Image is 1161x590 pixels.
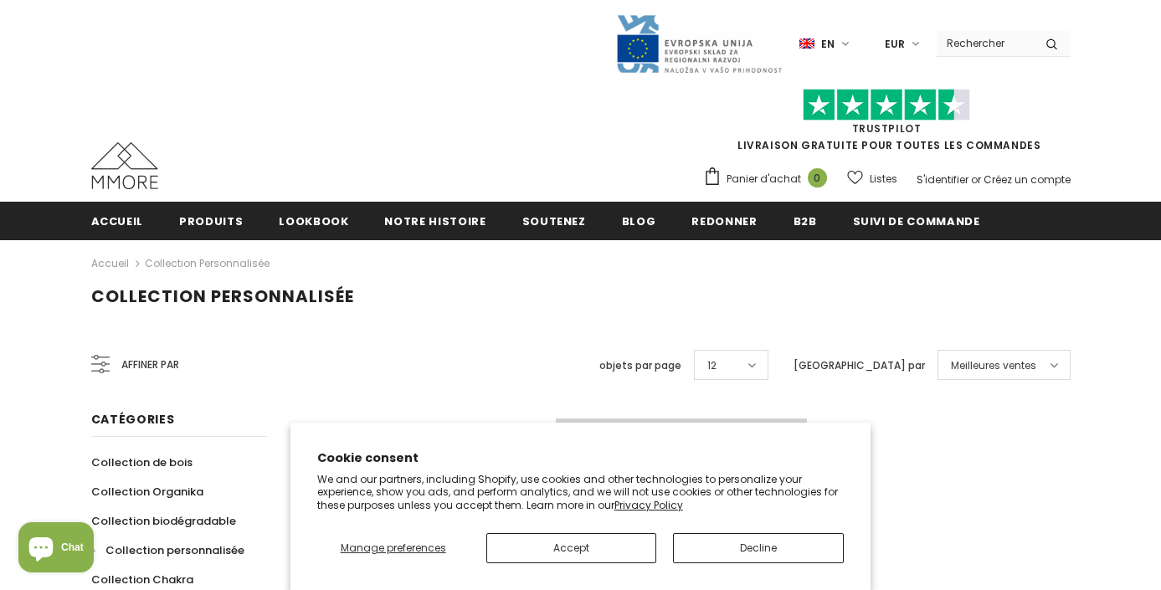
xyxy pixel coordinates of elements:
[91,513,236,529] span: Collection biodégradable
[522,202,586,239] a: soutenez
[91,484,203,500] span: Collection Organika
[13,522,99,577] inbox-online-store-chat: Shopify online store chat
[384,213,485,229] span: Notre histoire
[853,213,980,229] span: Suivi de commande
[91,454,193,470] span: Collection de bois
[808,168,827,187] span: 0
[91,506,236,536] a: Collection biodégradable
[951,357,1036,374] span: Meilleures ventes
[179,213,243,229] span: Produits
[341,541,446,555] span: Manage preferences
[179,202,243,239] a: Produits
[279,213,348,229] span: Lookbook
[91,448,193,477] a: Collection de bois
[91,536,244,565] a: Collection personnalisée
[91,202,144,239] a: Accueil
[984,172,1071,187] a: Créez un compte
[486,533,657,563] button: Accept
[794,213,817,229] span: B2B
[622,213,656,229] span: Blog
[317,473,845,512] p: We and our partners, including Shopify, use cookies and other technologies to personalize your ex...
[91,254,129,274] a: Accueil
[599,357,681,374] label: objets par page
[691,213,757,229] span: Redonner
[673,533,844,563] button: Decline
[615,36,783,50] a: Javni Razpis
[847,164,897,193] a: Listes
[384,202,485,239] a: Notre histoire
[91,572,193,587] span: Collection Chakra
[615,13,783,74] img: Javni Razpis
[121,356,179,374] span: Affiner par
[703,167,835,192] a: Panier d'achat 0
[803,89,970,121] img: Faites confiance aux étoiles pilotes
[853,202,980,239] a: Suivi de commande
[794,202,817,239] a: B2B
[145,256,270,270] a: Collection personnalisée
[91,285,354,308] span: Collection personnalisée
[279,202,348,239] a: Lookbook
[917,172,968,187] a: S'identifier
[870,171,897,187] span: Listes
[799,37,814,51] img: i-lang-1.png
[317,449,845,467] h2: Cookie consent
[91,213,144,229] span: Accueil
[317,533,470,563] button: Manage preferences
[91,411,175,428] span: Catégories
[794,357,925,374] label: [GEOGRAPHIC_DATA] par
[622,202,656,239] a: Blog
[614,498,683,512] a: Privacy Policy
[821,36,835,53] span: en
[971,172,981,187] span: or
[937,31,1033,55] input: Search Site
[522,213,586,229] span: soutenez
[852,121,922,136] a: TrustPilot
[707,357,717,374] span: 12
[105,542,244,558] span: Collection personnalisée
[885,36,905,53] span: EUR
[727,171,801,187] span: Panier d'achat
[703,96,1071,152] span: LIVRAISON GRATUITE POUR TOUTES LES COMMANDES
[691,202,757,239] a: Redonner
[91,142,158,189] img: Cas MMORE
[91,477,203,506] a: Collection Organika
